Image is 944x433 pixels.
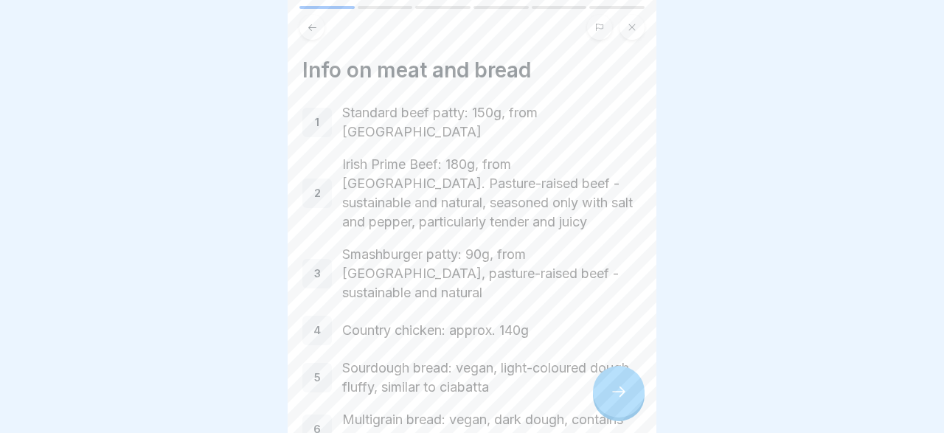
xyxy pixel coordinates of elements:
p: Standard beef patty: 150g, from [GEOGRAPHIC_DATA] [342,103,642,142]
p: 5 [314,371,321,384]
p: 3 [314,267,321,280]
p: Sourdough bread: vegan, light-coloured dough, fluffy, similar to ciabatta [342,358,642,397]
p: Smashburger patty: 90g, from [GEOGRAPHIC_DATA], pasture-raised beef - sustainable and natural [342,245,642,302]
p: Irish Prime Beef: 180g, from [GEOGRAPHIC_DATA]. Pasture-raised beef - sustainable and natural, se... [342,155,642,232]
p: 2 [314,187,321,200]
h4: Info on meat and bread [302,58,642,83]
p: Country chicken: approx. 140g [342,321,642,340]
p: 1 [315,116,319,129]
p: 4 [313,324,321,337]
